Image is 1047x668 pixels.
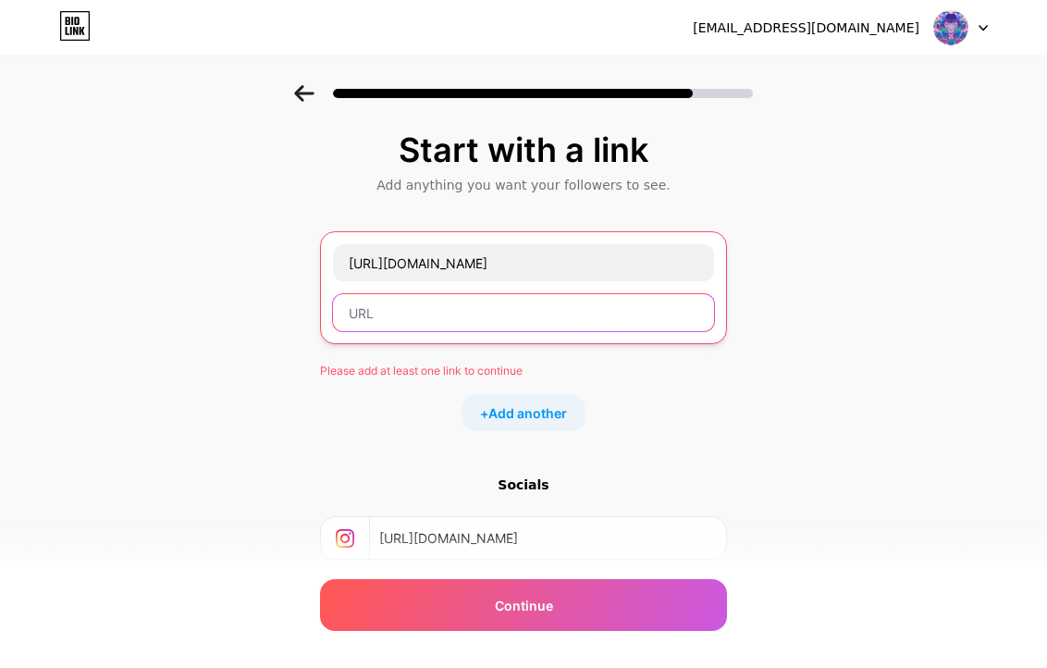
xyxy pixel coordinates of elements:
[379,517,715,559] input: URL
[495,596,553,615] span: Continue
[488,403,567,423] span: Add another
[933,10,968,45] img: rensiardinta
[320,476,727,494] div: Socials
[333,294,714,331] input: URL
[462,394,585,431] div: +
[320,363,727,379] div: Please add at least one link to continue
[329,131,718,168] div: Start with a link
[333,244,714,281] input: Link name
[379,575,715,617] input: URL
[693,19,919,38] div: [EMAIL_ADDRESS][DOMAIN_NAME]
[329,176,718,194] div: Add anything you want your followers to see.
